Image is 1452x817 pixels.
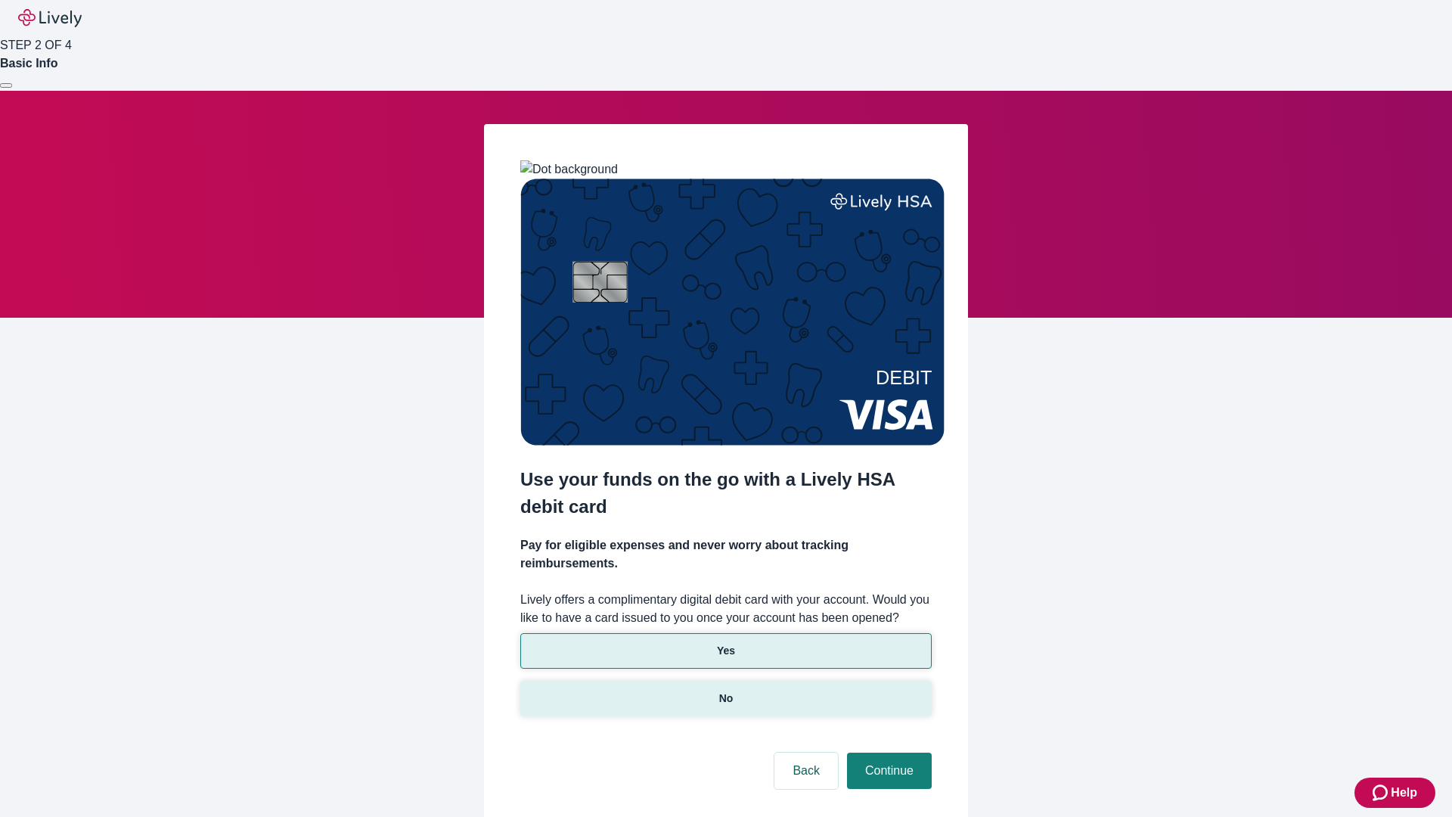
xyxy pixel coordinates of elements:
[520,591,932,627] label: Lively offers a complimentary digital debit card with your account. Would you like to have a card...
[520,536,932,573] h4: Pay for eligible expenses and never worry about tracking reimbursements.
[520,160,618,179] img: Dot background
[774,753,838,789] button: Back
[717,643,735,659] p: Yes
[520,681,932,716] button: No
[1354,778,1435,808] button: Zendesk support iconHelp
[520,633,932,669] button: Yes
[719,691,734,707] p: No
[520,179,945,446] img: Debit card
[1373,784,1391,802] svg: Zendesk support icon
[1391,784,1417,802] span: Help
[18,9,82,27] img: Lively
[847,753,932,789] button: Continue
[520,466,932,520] h2: Use your funds on the go with a Lively HSA debit card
